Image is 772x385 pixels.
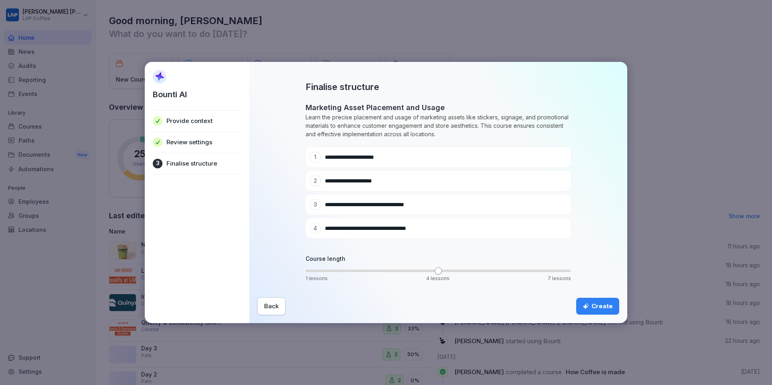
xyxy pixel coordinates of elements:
h2: Finalise structure [306,81,379,92]
span: Volume [435,267,442,274]
button: Back [257,297,285,315]
button: Create [576,298,619,315]
div: 3 [153,159,162,168]
p: 4 lessons [426,275,450,282]
p: Provide context [166,117,213,125]
p: Learn the precise placement and usage of marketing assets like stickers, signage, and promotional... [306,113,571,138]
h4: Course length [306,255,571,263]
p: Finalise structure [166,160,217,168]
h2: Marketing Asset Placement and Usage [306,102,571,113]
div: 1 [310,152,321,163]
p: 7 lessons [548,275,571,282]
p: Bounti AI [153,88,187,100]
div: 4 [310,223,321,234]
p: Review settings [166,138,212,146]
p: 1 lessons [306,275,328,282]
div: 3 [310,199,321,210]
div: Create [583,302,613,311]
img: AI Sparkle [153,70,166,84]
div: 2 [310,175,321,186]
div: Back [264,302,279,311]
